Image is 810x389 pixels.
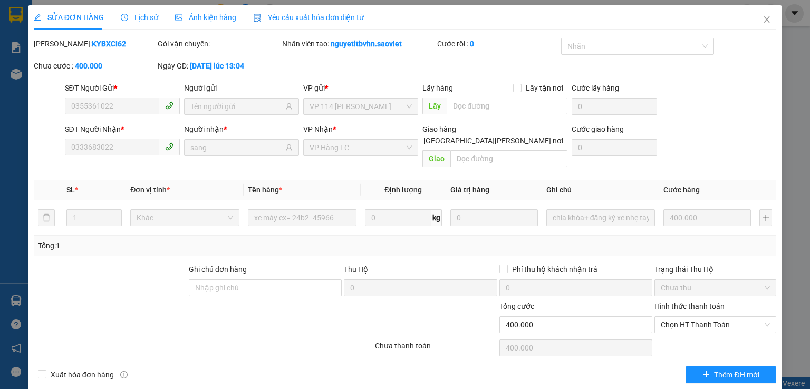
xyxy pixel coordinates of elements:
span: Lấy hàng [422,84,453,92]
button: plusThêm ĐH mới [686,366,777,383]
label: Cước lấy hàng [572,84,619,92]
span: Lịch sử [121,13,158,22]
span: clock-circle [121,14,128,21]
span: close [763,15,771,24]
div: Người nhận [184,123,299,135]
input: Ghi chú đơn hàng [189,279,342,296]
th: Ghi chú [542,180,659,200]
div: SĐT Người Gửi [65,82,180,94]
span: SỬA ĐƠN HÀNG [34,13,104,22]
span: Thêm ĐH mới [714,369,759,381]
span: Phí thu hộ khách nhận trả [508,264,602,275]
span: phone [165,101,173,110]
div: Người gửi [184,82,299,94]
span: Khác [137,210,233,226]
div: Gói vận chuyển: [158,38,279,50]
span: user [285,144,293,151]
span: Cước hàng [663,186,700,194]
span: Định lượng [384,186,422,194]
div: SĐT Người Nhận [65,123,180,135]
span: Đơn vị tính [130,186,170,194]
input: Tên người gửi [190,101,283,112]
span: Chọn HT Thanh Toán [661,317,770,333]
b: [DATE] lúc 13:04 [190,62,244,70]
label: Hình thức thanh toán [654,302,725,310]
span: Lấy tận nơi [522,82,567,94]
div: Cước rồi : [437,38,559,50]
span: phone [165,142,173,151]
span: Tổng cước [499,302,534,310]
span: Giao [422,150,450,167]
input: 0 [663,209,751,226]
b: 400.000 [75,62,102,70]
div: Chưa thanh toán [374,340,498,358]
span: Xuất hóa đơn hàng [46,369,118,381]
div: [PERSON_NAME]: [34,38,156,50]
span: Lấy [422,98,447,114]
span: VP Hàng LC [310,140,412,155]
input: Dọc đường [450,150,567,167]
span: Thu Hộ [344,265,368,274]
button: Close [752,5,782,35]
span: SL [66,186,75,194]
span: [GEOGRAPHIC_DATA][PERSON_NAME] nơi [419,135,567,147]
div: Ngày GD: [158,60,279,72]
input: Ghi Chú [546,209,655,226]
input: Cước giao hàng [572,139,657,156]
b: KYBXCI62 [92,40,126,48]
b: 0 [470,40,474,48]
label: Cước giao hàng [572,125,624,133]
img: icon [253,14,262,22]
span: edit [34,14,41,21]
span: Yêu cầu xuất hóa đơn điện tử [253,13,364,22]
span: VP Nhận [303,125,333,133]
span: Tên hàng [248,186,282,194]
input: 0 [450,209,538,226]
button: delete [38,209,55,226]
input: Cước lấy hàng [572,98,657,115]
span: Chưa thu [661,280,770,296]
b: nguyetltbvhn.saoviet [331,40,402,48]
label: Ghi chú đơn hàng [189,265,247,274]
span: Giá trị hàng [450,186,489,194]
span: user [285,103,293,110]
input: VD: Bàn, Ghế [248,209,356,226]
div: Nhân viên tạo: [282,38,435,50]
span: Ảnh kiện hàng [175,13,236,22]
span: plus [702,371,710,379]
span: Giao hàng [422,125,456,133]
span: kg [431,209,442,226]
div: Trạng thái Thu Hộ [654,264,776,275]
div: VP gửi [303,82,418,94]
div: Tổng: 1 [38,240,313,251]
span: info-circle [120,371,128,378]
span: VP 114 Trần Nhật Duật [310,99,412,114]
div: Chưa cước : [34,60,156,72]
span: picture [175,14,182,21]
input: Tên người nhận [190,142,283,153]
input: Dọc đường [447,98,567,114]
button: plus [759,209,772,226]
